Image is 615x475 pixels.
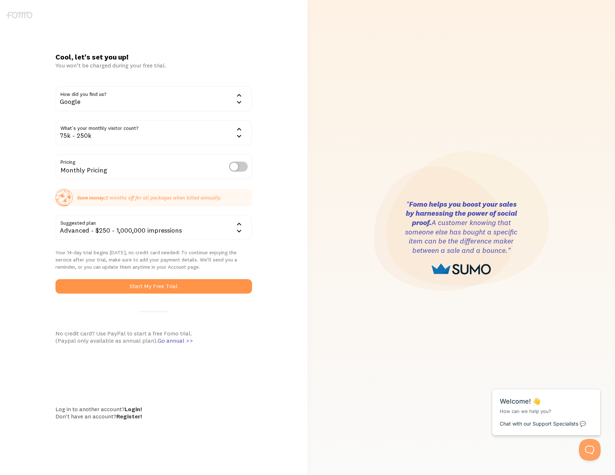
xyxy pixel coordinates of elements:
strong: Save money: [77,194,106,201]
a: Login! [125,405,142,413]
iframe: Help Scout Beacon - Messages and Notifications [489,371,605,439]
div: Don't have an account? [55,413,252,420]
a: Register! [116,413,142,420]
h3: " A customer knowing that someone else has bought a specific item can be the difference maker bet... [404,199,519,255]
div: Google [55,86,252,111]
div: Log in to another account? [55,405,252,413]
span: Go annual >> [158,337,193,344]
p: 2 months off for all packages when billed annually. [77,194,221,201]
div: Monthly Pricing [55,154,252,180]
div: No credit card? Use PayPal to start a free Fomo trial. (Paypal only available as annual plan). [55,330,252,344]
div: You won’t be charged during your free trial. [55,62,252,69]
strong: Fomo helps you boost your sales by harnessing the power of social proof. [406,199,517,226]
div: 75k - 250k [55,120,252,145]
iframe: Help Scout Beacon - Open [579,439,601,461]
button: Start My Free Trial [55,279,252,294]
div: Advanced - $250 - 1,000,000 impressions [55,215,252,240]
h1: Cool, let's set you up! [55,52,252,62]
img: fomo-logo-gray-b99e0e8ada9f9040e2984d0d95b3b12da0074ffd48d1e5cb62ac37fc77b0b268.svg [6,12,32,18]
p: Your 14-day trial begins [DATE], no credit card needed! To continue enjoying the service after yo... [55,249,252,271]
img: sumo-logo-1cafdecd7bb48b33eaa792b370d3cec89df03f7790928d0317a799d01587176e.png [432,264,491,274]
